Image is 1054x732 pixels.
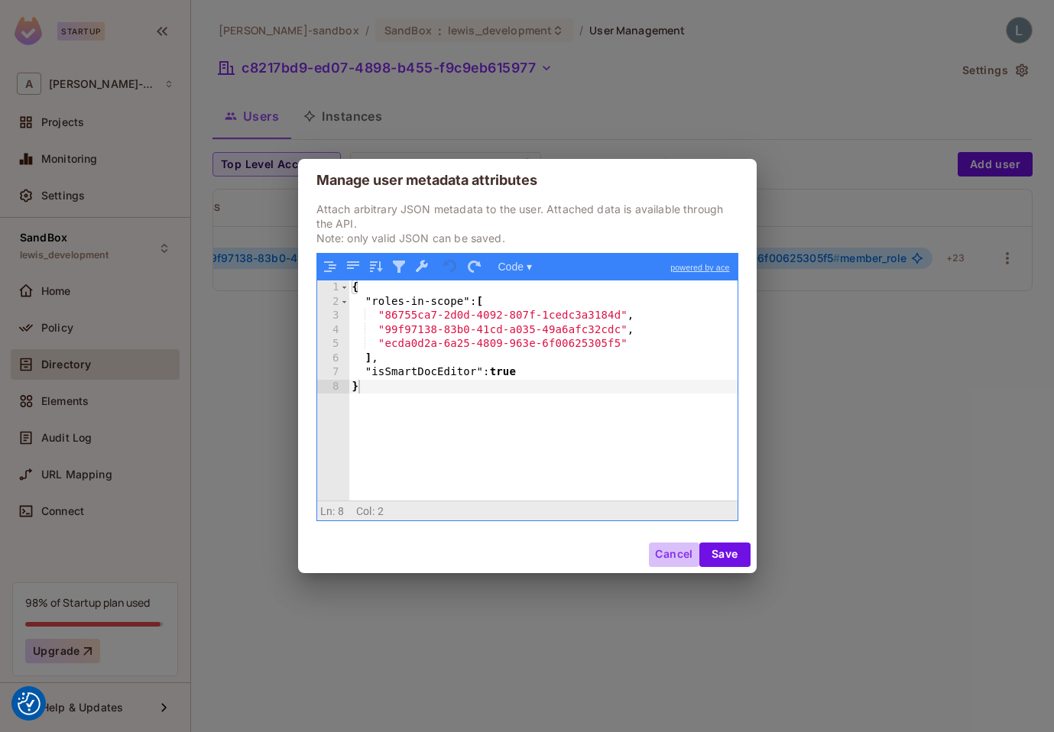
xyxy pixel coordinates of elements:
[389,257,409,277] button: Filter, sort, or transform contents
[320,257,340,277] button: Format JSON data, with proper indentation and line feeds (Ctrl+I)
[317,295,349,309] div: 2
[18,692,41,715] button: Consent Preferences
[18,692,41,715] img: Revisit consent button
[298,159,757,202] h2: Manage user metadata attributes
[378,505,384,517] span: 2
[356,505,375,517] span: Col:
[366,257,386,277] button: Sort contents
[412,257,432,277] button: Repair JSON: fix quotes and escape characters, remove comments and JSONP notation, turn JavaScrip...
[317,351,349,366] div: 6
[317,280,349,295] div: 1
[464,257,484,277] button: Redo (Ctrl+Shift+Z)
[663,254,737,281] a: powered by ace
[441,257,461,277] button: Undo last action (Ctrl+Z)
[316,202,738,245] p: Attach arbitrary JSON metadata to the user. Attached data is available through the API. Note: onl...
[317,380,349,394] div: 8
[493,257,537,277] button: Code ▾
[317,365,349,380] div: 7
[317,309,349,323] div: 3
[317,323,349,338] div: 4
[320,505,335,517] span: Ln:
[343,257,363,277] button: Compact JSON data, remove all whitespaces (Ctrl+Shift+I)
[338,505,344,517] span: 8
[699,543,751,567] button: Save
[317,337,349,351] div: 5
[649,543,699,567] button: Cancel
